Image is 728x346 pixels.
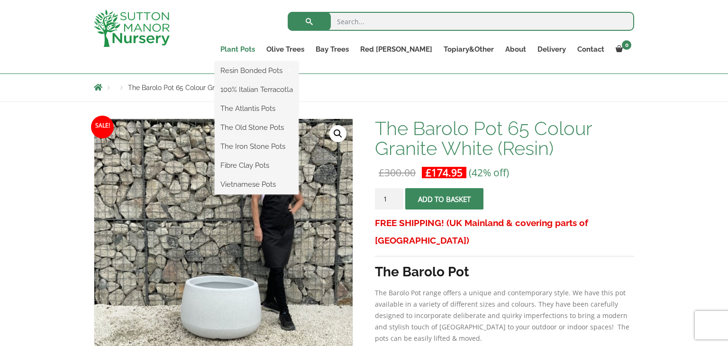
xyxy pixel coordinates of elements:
[215,120,299,135] a: The Old Stone Pots
[500,43,532,56] a: About
[426,166,463,179] bdi: 174.95
[532,43,572,56] a: Delivery
[610,43,634,56] a: 0
[379,166,416,179] bdi: 300.00
[405,188,483,209] button: Add to basket
[288,12,634,31] input: Search...
[215,64,299,78] a: Resin Bonded Pots
[94,9,170,47] img: logo
[215,139,299,154] a: The Iron Stone Pots
[215,158,299,173] a: Fibre Clay Pots
[375,214,634,249] h3: FREE SHIPPING! (UK Mainland & covering parts of [GEOGRAPHIC_DATA])
[215,177,299,191] a: Vietnamese Pots
[469,166,509,179] span: (42% off)
[375,188,403,209] input: Product quantity
[355,43,438,56] a: Red [PERSON_NAME]
[215,43,261,56] a: Plant Pots
[438,43,500,56] a: Topiary&Other
[215,82,299,97] a: 100% Italian Terracotta
[91,116,114,138] span: Sale!
[310,43,355,56] a: Bay Trees
[375,287,634,344] p: The Barolo Pot range offers a unique and contemporary style. We have this pot available in a vari...
[261,43,310,56] a: Olive Trees
[128,84,273,91] span: The Barolo Pot 65 Colour Granite White (Resin)
[572,43,610,56] a: Contact
[375,118,634,158] h1: The Barolo Pot 65 Colour Granite White (Resin)
[215,101,299,116] a: The Atlantis Pots
[375,264,469,280] strong: The Barolo Pot
[426,166,431,179] span: £
[329,125,346,142] a: View full-screen image gallery
[94,83,634,91] nav: Breadcrumbs
[622,40,631,50] span: 0
[379,166,384,179] span: £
